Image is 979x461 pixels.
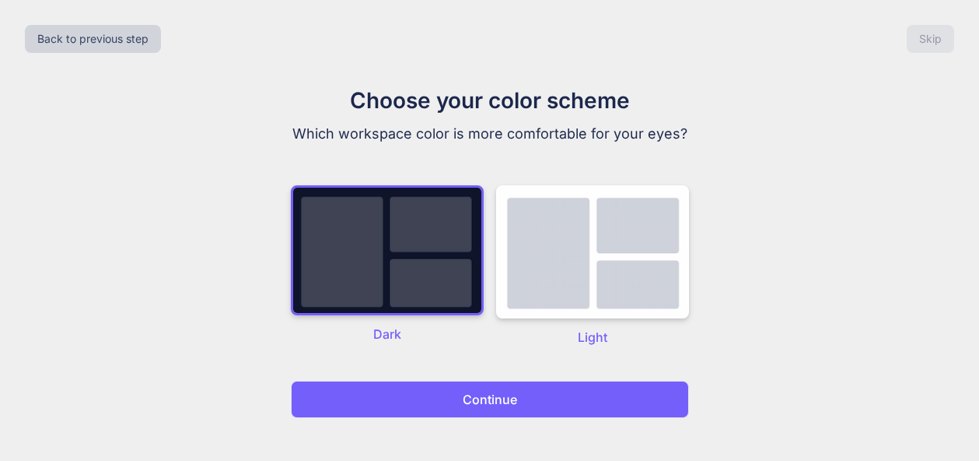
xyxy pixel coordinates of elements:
img: dark [291,185,484,315]
button: Continue [291,381,689,418]
button: Skip [907,25,954,53]
button: Back to previous step [25,25,161,53]
p: Which workspace color is more comfortable for your eyes? [229,123,751,145]
p: Light [496,328,689,347]
p: Continue [463,390,517,409]
h1: Choose your color scheme [229,84,751,117]
img: dark [496,185,689,318]
p: Dark [291,325,484,343]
